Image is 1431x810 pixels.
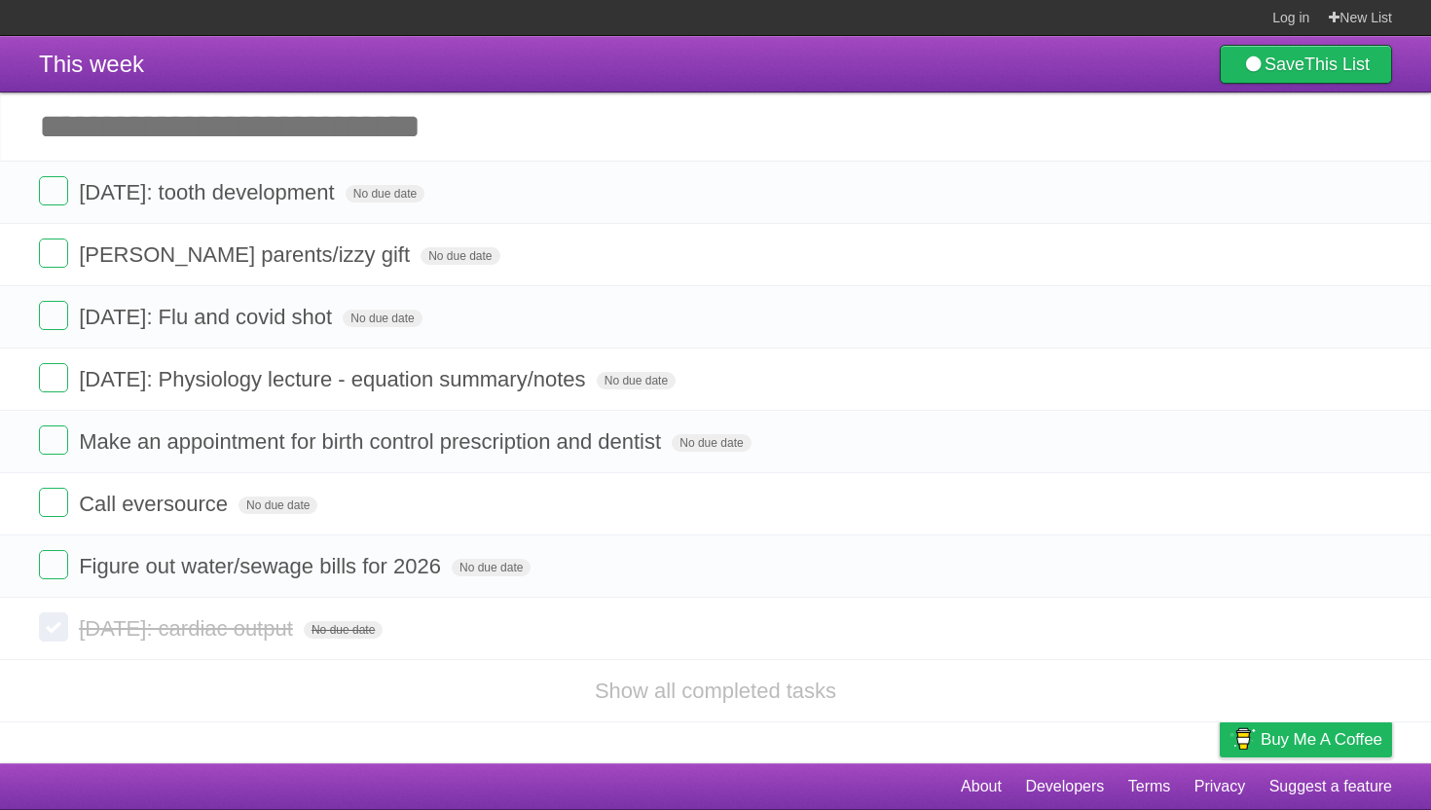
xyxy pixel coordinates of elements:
[1269,768,1392,805] a: Suggest a feature
[1194,768,1245,805] a: Privacy
[597,372,676,389] span: No due date
[1220,721,1392,757] a: Buy me a coffee
[39,550,68,579] label: Done
[421,247,499,265] span: No due date
[1220,45,1392,84] a: SaveThis List
[1304,55,1370,74] b: This List
[238,497,317,514] span: No due date
[39,363,68,392] label: Done
[79,367,590,391] span: [DATE]: Physiology lecture - equation summary/notes
[39,425,68,455] label: Done
[39,239,68,268] label: Done
[672,434,751,452] span: No due date
[1229,722,1256,755] img: Buy me a coffee
[79,429,666,454] span: Make an appointment for birth control prescription and dentist
[79,242,415,267] span: [PERSON_NAME] parents/izzy gift
[39,488,68,517] label: Done
[39,51,144,77] span: This week
[343,310,422,327] span: No due date
[1025,768,1104,805] a: Developers
[346,185,424,202] span: No due date
[79,554,446,578] span: Figure out water/sewage bills for 2026
[1128,768,1171,805] a: Terms
[39,301,68,330] label: Done
[39,176,68,205] label: Done
[595,679,836,703] a: Show all completed tasks
[79,180,340,204] span: [DATE]: tooth development
[79,492,233,516] span: Call eversource
[79,616,298,641] span: [DATE]: cardiac output
[1261,722,1382,756] span: Buy me a coffee
[452,559,531,576] span: No due date
[39,612,68,642] label: Done
[304,621,383,639] span: No due date
[79,305,337,329] span: [DATE]: Flu and covid shot
[961,768,1002,805] a: About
